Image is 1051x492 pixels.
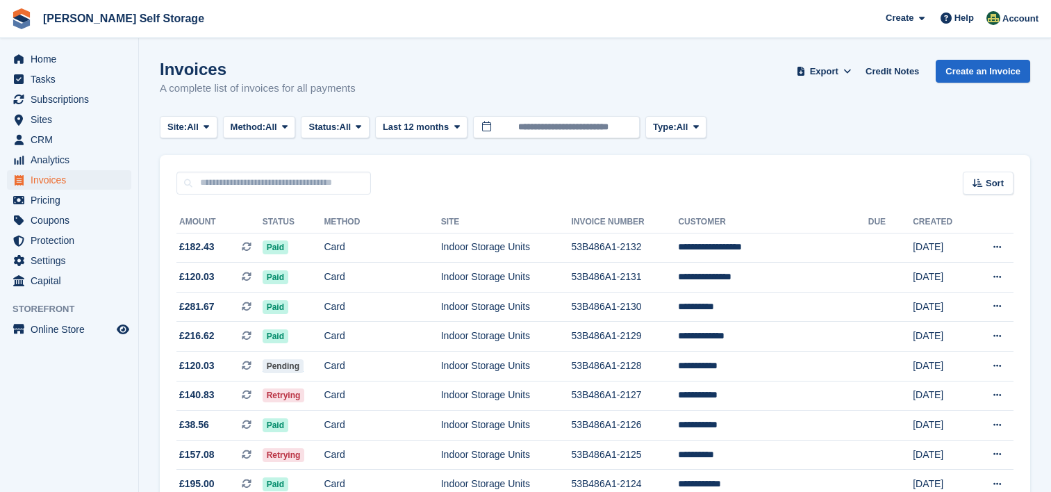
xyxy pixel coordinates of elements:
[7,90,131,109] a: menu
[324,233,440,263] td: Card
[31,69,114,89] span: Tasks
[263,240,288,254] span: Paid
[7,150,131,170] a: menu
[38,7,210,30] a: [PERSON_NAME] Self Storage
[7,49,131,69] a: menu
[179,300,215,314] span: £281.67
[324,381,440,411] td: Card
[263,388,305,402] span: Retrying
[441,211,572,233] th: Site
[263,418,288,432] span: Paid
[179,477,215,491] span: £195.00
[793,60,854,83] button: Export
[179,270,215,284] span: £120.03
[986,11,1000,25] img: Julie Williams
[571,381,678,411] td: 53B486A1-2127
[31,231,114,250] span: Protection
[179,359,215,373] span: £120.03
[223,116,296,139] button: Method: All
[31,320,114,339] span: Online Store
[263,270,288,284] span: Paid
[179,448,215,462] span: £157.08
[324,292,440,322] td: Card
[860,60,925,83] a: Credit Notes
[7,69,131,89] a: menu
[913,211,971,233] th: Created
[678,211,868,233] th: Customer
[810,65,838,79] span: Export
[160,60,356,79] h1: Invoices
[1002,12,1038,26] span: Account
[179,418,209,432] span: £38.56
[11,8,32,29] img: stora-icon-8386f47178a22dfd0bd8f6a31ec36ba5ce8667c1dd55bd0f319d3a0aa187defe.svg
[31,90,114,109] span: Subscriptions
[115,321,131,338] a: Preview store
[375,116,467,139] button: Last 12 months
[167,120,187,134] span: Site:
[263,359,304,373] span: Pending
[886,11,913,25] span: Create
[868,211,913,233] th: Due
[913,440,971,470] td: [DATE]
[441,381,572,411] td: Indoor Storage Units
[913,263,971,293] td: [DATE]
[571,211,678,233] th: Invoice Number
[913,381,971,411] td: [DATE]
[571,352,678,382] td: 53B486A1-2128
[340,120,351,134] span: All
[913,352,971,382] td: [DATE]
[31,190,114,210] span: Pricing
[677,120,688,134] span: All
[301,116,369,139] button: Status: All
[441,233,572,263] td: Indoor Storage Units
[324,440,440,470] td: Card
[31,211,114,230] span: Coupons
[263,211,324,233] th: Status
[441,411,572,441] td: Indoor Storage Units
[913,322,971,352] td: [DATE]
[7,271,131,290] a: menu
[913,292,971,322] td: [DATE]
[231,120,266,134] span: Method:
[7,130,131,149] a: menu
[160,81,356,97] p: A complete list of invoices for all payments
[936,60,1030,83] a: Create an Invoice
[441,263,572,293] td: Indoor Storage Units
[13,302,138,316] span: Storefront
[308,120,339,134] span: Status:
[7,190,131,210] a: menu
[179,388,215,402] span: £140.83
[653,120,677,134] span: Type:
[324,211,440,233] th: Method
[263,477,288,491] span: Paid
[31,271,114,290] span: Capital
[7,251,131,270] a: menu
[571,233,678,263] td: 53B486A1-2132
[31,251,114,270] span: Settings
[187,120,199,134] span: All
[31,130,114,149] span: CRM
[441,292,572,322] td: Indoor Storage Units
[571,322,678,352] td: 53B486A1-2129
[263,448,305,462] span: Retrying
[179,240,215,254] span: £182.43
[263,300,288,314] span: Paid
[179,329,215,343] span: £216.62
[7,170,131,190] a: menu
[31,49,114,69] span: Home
[7,211,131,230] a: menu
[441,352,572,382] td: Indoor Storage Units
[31,110,114,129] span: Sites
[913,233,971,263] td: [DATE]
[324,352,440,382] td: Card
[986,177,1004,190] span: Sort
[571,292,678,322] td: 53B486A1-2130
[645,116,706,139] button: Type: All
[571,411,678,441] td: 53B486A1-2126
[954,11,974,25] span: Help
[441,440,572,470] td: Indoor Storage Units
[160,116,217,139] button: Site: All
[31,150,114,170] span: Analytics
[571,263,678,293] td: 53B486A1-2131
[324,263,440,293] td: Card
